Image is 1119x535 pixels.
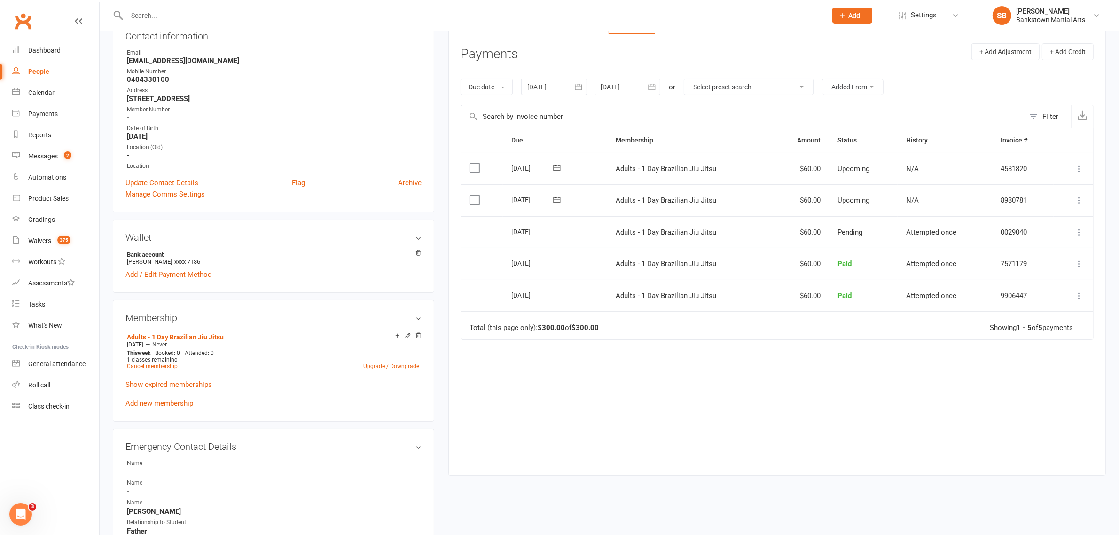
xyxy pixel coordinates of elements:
div: Email [127,48,422,57]
a: People [12,61,99,82]
strong: [PERSON_NAME] [127,507,422,516]
div: Dashboard [28,47,61,54]
span: Attempted once [906,228,956,236]
a: Cancel membership [127,363,178,370]
button: + Add Credit [1042,43,1094,60]
div: Date of Birth [127,124,422,133]
strong: 1 - 5 [1017,323,1032,332]
div: [PERSON_NAME] [1016,7,1085,16]
div: week [125,350,153,356]
a: Update Contact Details [125,177,198,189]
span: Never [152,341,167,348]
div: Mobile Number [127,67,422,76]
span: Paid [837,291,852,300]
div: or [669,81,675,93]
div: Reports [28,131,51,139]
button: Due date [461,79,513,95]
h3: Emergency Contact Details [125,441,422,452]
div: Messages [28,152,58,160]
td: $60.00 [772,248,829,280]
a: Tasks [12,294,99,315]
div: — [125,341,422,348]
span: Upcoming [837,165,869,173]
span: 1 classes remaining [127,356,178,363]
span: Settings [911,5,937,26]
div: [DATE] [511,256,555,270]
div: Member Number [127,105,422,114]
div: What's New [28,322,62,329]
td: 8980781 [992,184,1054,216]
span: Adults - 1 Day Brazilian Jiu Jitsu [616,196,716,205]
a: Calendar [12,82,99,103]
td: $60.00 [772,216,829,248]
div: Name [127,479,204,488]
span: N/A [906,165,919,173]
div: [DATE] [511,224,555,239]
strong: - [127,151,422,159]
td: 7571179 [992,248,1054,280]
strong: $300.00 [538,323,565,332]
a: Adults - 1 Day Brazilian Jiu Jitsu [127,333,224,341]
a: What's New [12,315,99,336]
strong: - [127,468,422,476]
a: Product Sales [12,188,99,209]
div: Relationship to Student [127,518,204,527]
input: Search... [124,9,820,22]
span: Adults - 1 Day Brazilian Jiu Jitsu [616,228,716,236]
a: Messages 2 [12,146,99,167]
a: Add new membership [125,399,193,408]
button: + Add Adjustment [971,43,1040,60]
div: [DATE] [511,192,555,207]
span: 3 [29,503,36,511]
th: Due [503,128,607,152]
span: Paid [837,260,852,268]
span: Adults - 1 Day Brazilian Jiu Jitsu [616,165,716,173]
div: Showing of payments [990,324,1073,332]
a: Manage Comms Settings [125,189,205,200]
div: [DATE] [511,161,555,175]
div: Filter [1042,111,1058,122]
strong: - [127,113,422,122]
div: Location [127,162,422,171]
span: Attended: 0 [185,350,214,356]
span: N/A [906,196,919,205]
th: Invoice # [992,128,1054,152]
th: Status [829,128,898,152]
td: 9906447 [992,280,1054,312]
th: Amount [772,128,829,152]
a: Payments [12,103,99,125]
span: 2 [64,151,71,159]
strong: 0404330100 [127,75,422,84]
iframe: Intercom live chat [9,503,32,526]
input: Search by invoice number [461,105,1025,128]
span: Attempted once [906,291,956,300]
a: Automations [12,167,99,188]
div: Gradings [28,216,55,223]
span: This [127,350,138,356]
div: Total (this page only): of [470,324,599,332]
strong: - [127,488,422,496]
a: Roll call [12,375,99,396]
div: Workouts [28,258,56,266]
div: Roll call [28,381,50,389]
div: Assessments [28,279,75,287]
a: Add / Edit Payment Method [125,269,211,280]
h3: Contact information [125,27,422,41]
div: Payments [28,110,58,118]
strong: [STREET_ADDRESS] [127,94,422,103]
div: Address [127,86,422,95]
a: Reports [12,125,99,146]
td: 0029040 [992,216,1054,248]
button: Added From [822,79,884,95]
div: General attendance [28,360,86,368]
a: Clubworx [11,9,35,33]
span: 375 [57,236,70,244]
span: [DATE] [127,341,143,348]
div: People [28,68,49,75]
div: Tasks [28,300,45,308]
h3: Wallet [125,232,422,243]
div: [DATE] [511,288,555,302]
div: Calendar [28,89,55,96]
span: Add [849,12,861,19]
span: Attempted once [906,260,956,268]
